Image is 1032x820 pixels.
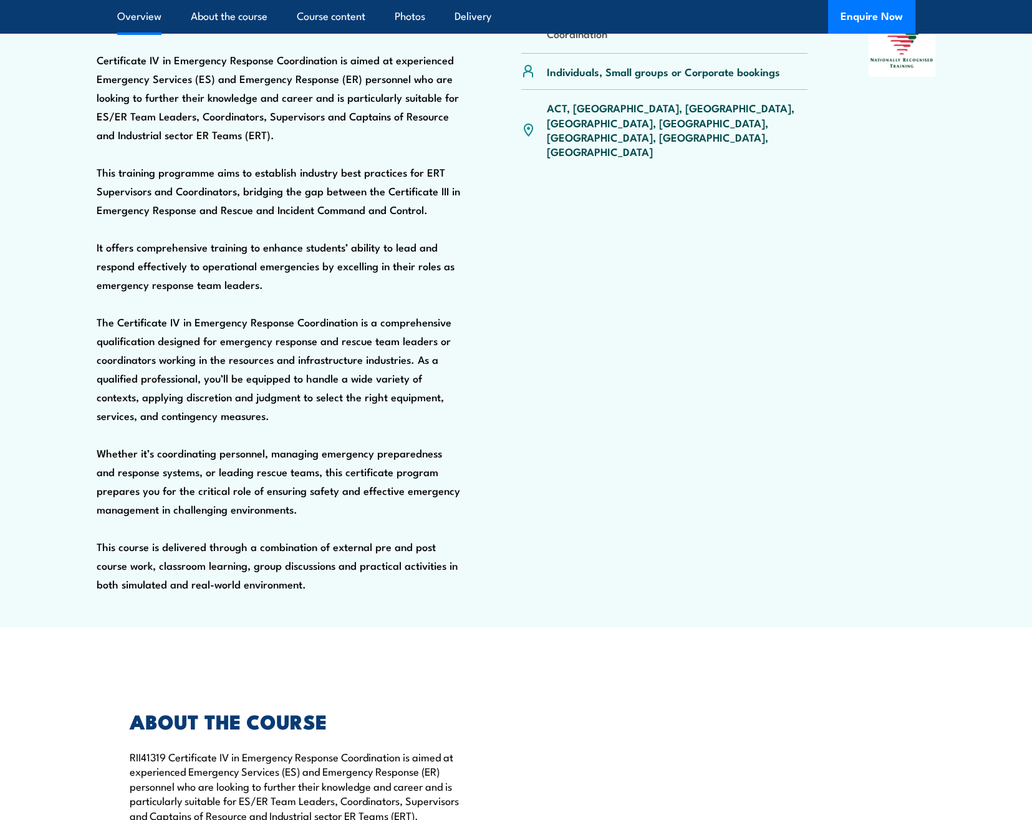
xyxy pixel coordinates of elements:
[547,100,808,159] p: ACT, [GEOGRAPHIC_DATA], [GEOGRAPHIC_DATA], [GEOGRAPHIC_DATA], [GEOGRAPHIC_DATA], [GEOGRAPHIC_DATA...
[97,13,461,612] div: Certificate IV in Emergency Response Coordination is aimed at experienced Emergency Services (ES)...
[547,64,780,79] p: Individuals, Small groups or Corporate bookings
[547,12,808,41] li: RII41319 Certificate IV in Emergency Response Coordination
[130,712,459,730] h2: ABOUT THE COURSE
[869,13,936,77] img: Nationally Recognised Training logo.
